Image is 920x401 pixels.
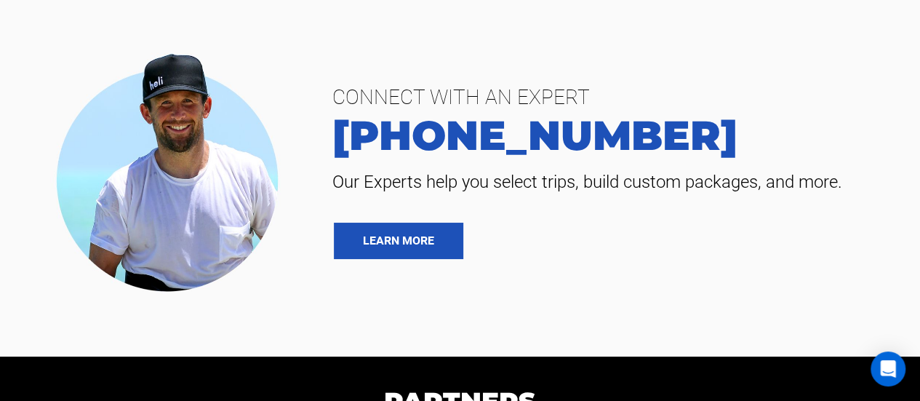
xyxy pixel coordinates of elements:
a: [PHONE_NUMBER] [321,115,898,156]
span: CONNECT WITH AN EXPERT [321,80,898,115]
a: LEARN MORE [334,223,463,259]
div: Open Intercom Messenger [871,352,905,386]
img: contact our team [45,41,300,298]
span: Our Experts help you select trips, build custom packages, and more. [321,170,898,194]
